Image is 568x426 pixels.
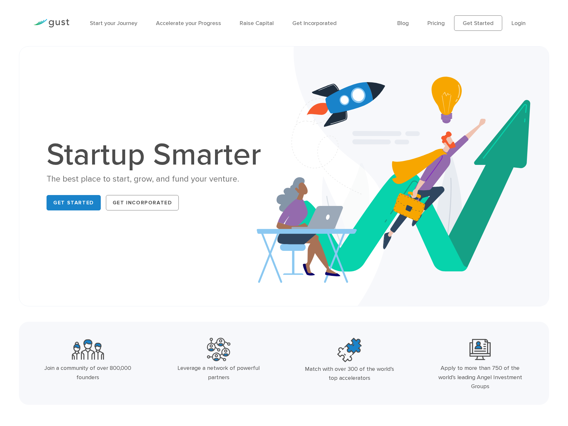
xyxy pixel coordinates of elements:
div: Join a community of over 800,000 founders [39,364,136,382]
div: Match with over 300 of the world’s top accelerators [301,365,398,383]
img: Powerful Partners [207,338,230,361]
img: Startup Smarter Hero [257,47,549,306]
img: Gust Logo [33,19,69,28]
a: Get Incorporated [292,20,337,27]
a: Raise Capital [240,20,274,27]
a: Get Started [47,195,101,210]
img: Community Founders [72,338,104,361]
a: Start your Journey [90,20,137,27]
a: Get Incorporated [106,195,179,210]
h1: Startup Smarter [47,140,268,170]
img: Leading Angel Investment [469,338,491,361]
div: Leverage a network of powerful partners [170,364,267,382]
a: Accelerate your Progress [156,20,221,27]
div: Apply to more than 750 of the world’s leading Angel Investment Groups [432,364,529,391]
a: Login [512,20,526,27]
a: Blog [397,20,409,27]
a: Get Started [454,15,502,31]
div: The best place to start, grow, and fund your venture. [47,174,268,185]
a: Pricing [427,20,445,27]
img: Top Accelerators [337,338,362,362]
